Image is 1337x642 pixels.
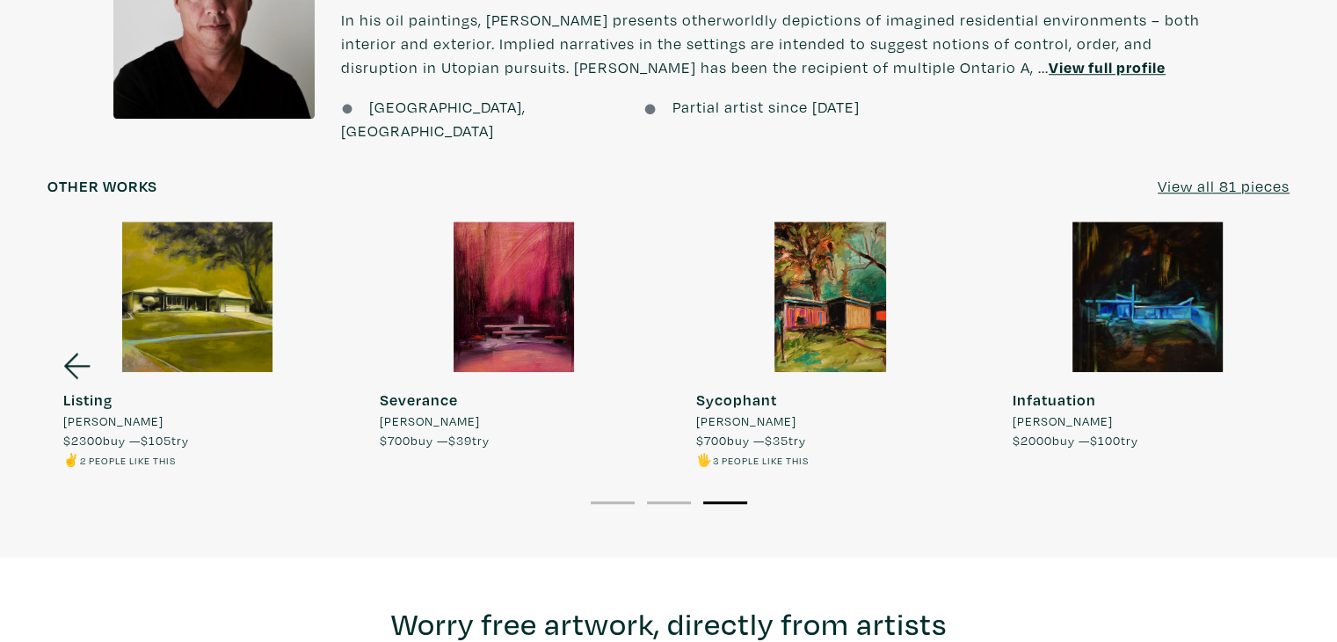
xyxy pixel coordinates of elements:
span: $35 [765,432,788,449]
h6: Other works [47,177,157,196]
span: [PERSON_NAME] [63,412,163,431]
span: [PERSON_NAME] [696,412,796,431]
span: buy — try [380,432,490,449]
strong: Severance [380,390,458,410]
strong: Infatuation [1013,390,1096,410]
small: 2 people like this [80,454,176,467]
span: $700 [696,432,727,449]
button: 2 of 3 [647,501,691,504]
a: View all 81 pieces [1158,174,1290,198]
a: Listing [PERSON_NAME] $2300buy —$105try ✌️2 people like this [47,222,348,469]
a: Infatuation [PERSON_NAME] $2000buy —$100try [997,222,1297,449]
span: $100 [1090,432,1121,449]
span: $105 [141,432,171,449]
span: $39 [448,432,472,449]
span: [PERSON_NAME] [1013,412,1113,431]
li: 🖐️ [696,450,809,470]
small: 3 people like this [713,454,809,467]
span: Partial artist since [DATE] [672,97,860,117]
strong: Sycophant [696,390,777,410]
span: $2000 [1013,432,1052,449]
li: ✌️ [63,450,189,470]
span: $700 [380,432,411,449]
span: [PERSON_NAME] [380,412,480,431]
button: 3 of 3 [703,501,747,504]
span: buy — try [696,432,806,449]
a: View full profile [1049,57,1166,77]
button: 1 of 3 [591,501,635,504]
span: buy — try [63,432,189,449]
u: View all 81 pieces [1158,176,1290,196]
span: buy — try [1013,432,1138,449]
a: Sycophant [PERSON_NAME] $700buy —$35try 🖐️3 people like this [680,222,981,469]
span: [GEOGRAPHIC_DATA], [GEOGRAPHIC_DATA] [341,97,526,141]
a: Severance [PERSON_NAME] $700buy —$39try [364,222,665,449]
